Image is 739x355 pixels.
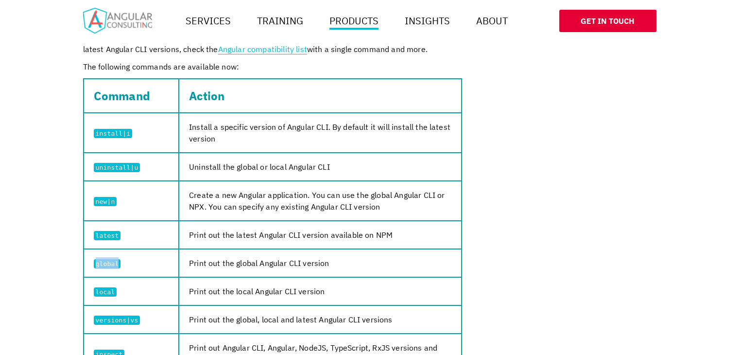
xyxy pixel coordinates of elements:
[472,11,512,31] a: About
[83,61,462,72] p: The following commands are available now:
[218,44,307,54] a: Angular compatibility list
[179,181,461,221] td: Create a new Angular application. You can use the global Angular CLI or NPX. You can specify any ...
[182,11,235,31] a: Services
[94,88,151,104] strong: Command
[179,277,461,305] td: Print out the local Angular CLI version
[83,8,152,34] img: Home
[94,316,140,325] code: versions|vs
[253,11,307,31] a: Training
[94,129,133,138] code: install|i
[401,11,454,31] a: Insights
[179,305,461,334] td: Print out the global, local and latest Angular CLI versions
[326,11,382,31] a: Products
[94,287,117,297] code: local
[94,231,121,240] code: latest
[179,113,461,153] td: Install a specific version of Angular CLI. By default it will install the latest version
[94,259,121,268] code: global
[94,163,140,172] code: uninstall|u
[179,221,461,249] td: Print out the latest Angular CLI version available on NPM
[94,197,117,206] code: new|n
[179,249,461,277] td: Print out the global Angular CLI version
[559,10,656,32] a: Get In Touch
[189,88,224,104] strong: Action
[179,153,461,181] td: Uninstall the global or local Angular CLI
